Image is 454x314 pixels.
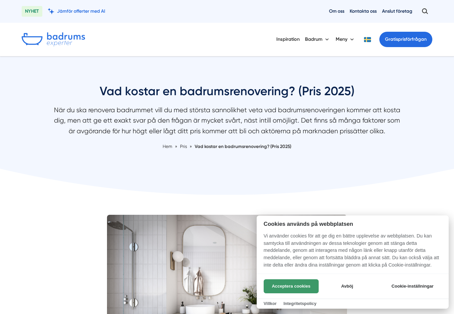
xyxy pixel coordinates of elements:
[283,301,316,306] a: Integritetspolicy
[264,279,319,293] button: Acceptera cookies
[264,301,277,306] a: Villkor
[321,279,374,293] button: Avböj
[383,279,442,293] button: Cookie-inställningar
[257,232,449,273] p: Vi använder cookies för att ge dig en bättre upplevelse av webbplatsen. Du kan samtycka till anvä...
[257,221,449,227] h2: Cookies används på webbplatsen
